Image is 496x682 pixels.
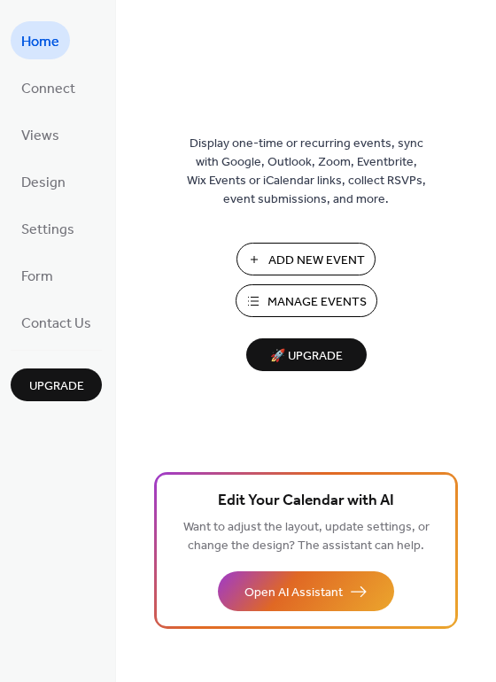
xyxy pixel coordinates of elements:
[29,377,84,396] span: Upgrade
[257,345,356,368] span: 🚀 Upgrade
[244,584,343,602] span: Open AI Assistant
[21,28,59,56] span: Home
[11,162,76,200] a: Design
[236,284,377,317] button: Manage Events
[11,115,70,153] a: Views
[183,515,430,558] span: Want to adjust the layout, update settings, or change the design? The assistant can help.
[218,571,394,611] button: Open AI Assistant
[218,489,394,514] span: Edit Your Calendar with AI
[21,310,91,337] span: Contact Us
[11,368,102,401] button: Upgrade
[11,303,102,341] a: Contact Us
[21,216,74,244] span: Settings
[21,122,59,150] span: Views
[268,252,365,270] span: Add New Event
[11,209,85,247] a: Settings
[21,263,53,291] span: Form
[11,21,70,59] a: Home
[267,293,367,312] span: Manage Events
[187,135,426,209] span: Display one-time or recurring events, sync with Google, Outlook, Zoom, Eventbrite, Wix Events or ...
[11,256,64,294] a: Form
[21,75,75,103] span: Connect
[236,243,376,275] button: Add New Event
[11,68,86,106] a: Connect
[246,338,367,371] button: 🚀 Upgrade
[21,169,66,197] span: Design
